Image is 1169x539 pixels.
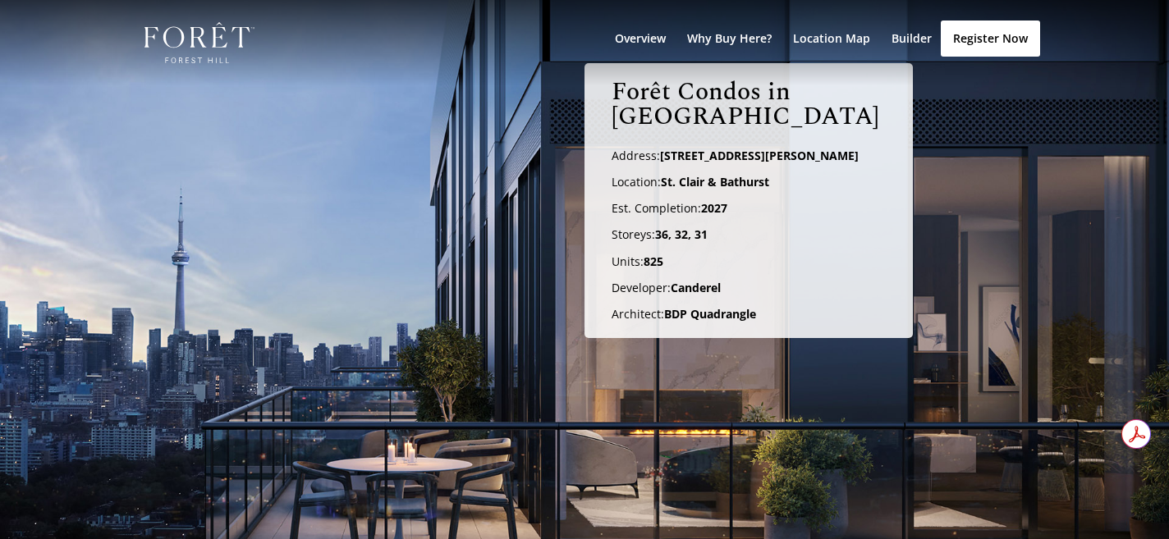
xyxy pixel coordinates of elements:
[660,148,859,163] span: [STREET_ADDRESS][PERSON_NAME]
[612,281,886,307] p: Developer:
[892,33,932,85] a: Builder
[941,21,1040,57] a: Register Now
[644,254,663,269] strong: 825
[671,280,721,295] strong: Canderel
[612,307,886,322] p: Architect:
[612,201,886,227] p: Est. Completion:
[612,254,886,281] p: Units:
[661,174,769,190] span: St. Clair & Bathurst
[664,306,756,322] b: BDP Quadrangle
[612,175,886,201] p: Location:
[687,33,772,85] a: Why Buy Here?
[612,80,886,137] h1: Forêt Condos in [GEOGRAPHIC_DATA]
[615,33,666,85] a: Overview
[612,148,886,175] p: Address:
[144,22,254,64] img: Foret Condos in Forest Hill
[612,227,886,254] p: Storeys:
[793,33,870,85] a: Location Map
[701,200,727,216] b: 2027
[655,226,708,242] strong: 36, 32, 31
